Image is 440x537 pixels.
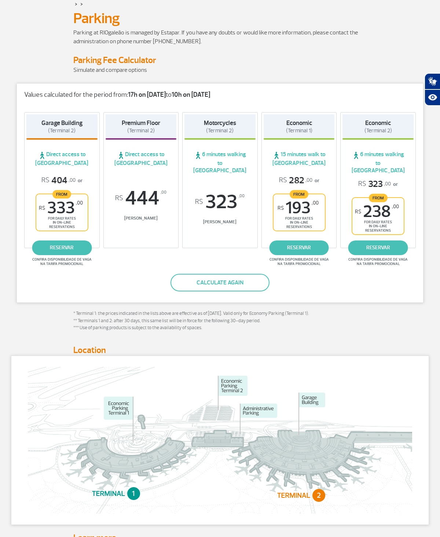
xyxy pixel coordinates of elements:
span: Confira disponibilidade de vaga na tarifa promocional [31,257,93,266]
span: (Terminal 2) [127,127,155,134]
strong: 10h on [DATE] [172,91,210,99]
span: 323 [358,179,391,190]
span: 323 [184,192,256,212]
h1: Parking [73,12,367,25]
span: 238 [355,203,399,220]
h4: Location [73,345,367,356]
a: reservar [32,240,92,255]
strong: Economic [286,119,312,127]
sup: R$ [195,198,203,206]
sup: R$ [115,194,123,202]
sup: ,00 [312,200,319,206]
span: (Terminal 2) [206,127,234,134]
span: 282 [279,175,312,186]
strong: Premium Floor [122,119,160,127]
p: Simulate and compare options [73,66,367,74]
span: From [52,190,71,198]
button: Abrir recursos assistivos. [425,89,440,106]
sup: R$ [278,205,284,211]
sup: ,00 [239,192,245,200]
span: From [369,194,388,202]
span: 6 minutes walking to [GEOGRAPHIC_DATA] [184,151,256,174]
strong: Economic [365,119,391,127]
span: (Terminal 2) [48,127,76,134]
p: Values calculated for the period from: to [24,91,416,99]
span: Direct access to [GEOGRAPHIC_DATA] [106,151,177,167]
span: 193 [278,200,319,216]
span: for daily rates in on-line reservations [38,216,86,229]
button: Calculate again [170,274,269,291]
span: for daily rates in on-line reservations [275,216,323,229]
span: 404 [41,175,76,186]
span: (Terminal 2) [364,127,392,134]
span: 333 [39,200,83,216]
h4: Parking Fee Calculator [73,55,367,66]
p: or [41,175,82,186]
sup: R$ [355,209,361,215]
span: Direct access to [GEOGRAPHIC_DATA] [26,151,98,167]
span: 15 minutes walk to [GEOGRAPHIC_DATA] [264,151,335,167]
span: [PERSON_NAME] [184,219,256,225]
div: Plugin de acessibilidade da Hand Talk. [425,73,440,106]
p: Parking at RIOgaleão is managed by Estapar. If you have any doubts or would like more information... [73,28,367,46]
strong: 17h on [DATE] [128,91,166,99]
sup: ,00 [161,188,166,196]
span: 6 minutes walking to [GEOGRAPHIC_DATA] [342,151,414,174]
span: for daily rates in on-line reservations [354,220,402,232]
sup: ,00 [76,200,83,206]
a: reservar [348,240,408,255]
span: (Terminal 1) [286,127,312,134]
span: Confira disponibilidade de vaga na tarifa promocional [347,257,409,266]
span: Confira disponibilidade de vaga na tarifa promocional [268,257,330,266]
button: Abrir tradutor de língua de sinais. [425,73,440,89]
span: From [290,190,308,198]
a: reservar [269,240,329,255]
p: or [358,179,398,190]
span: 444 [106,188,177,208]
strong: Motorcycles [204,119,236,127]
strong: Garage Building [41,119,82,127]
sup: R$ [39,205,45,211]
sup: ,00 [392,203,399,210]
span: [PERSON_NAME] [106,216,177,221]
p: or [279,175,319,186]
p: * Terminal 1: the prices indicated in the lists above are effective as of [DATE]. Valid only for ... [73,310,367,339]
